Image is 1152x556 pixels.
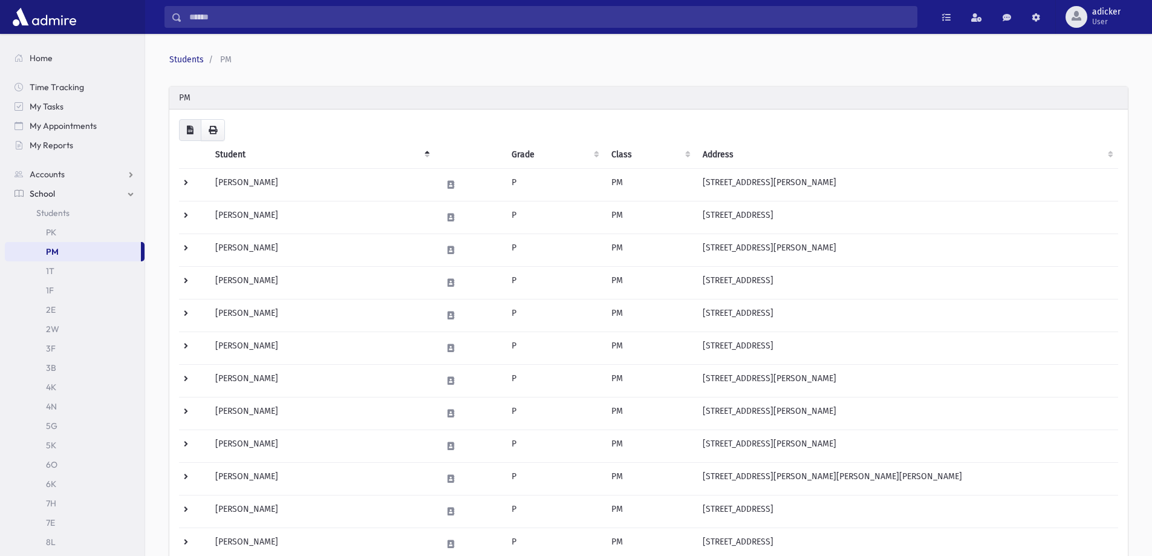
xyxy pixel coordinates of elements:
[695,397,1118,430] td: [STREET_ADDRESS][PERSON_NAME]
[504,463,604,495] td: P
[504,332,604,365] td: P
[604,463,695,495] td: PM
[504,495,604,528] td: P
[5,319,145,339] a: 2W
[169,53,1123,66] nav: breadcrumb
[5,532,145,552] a: 8L
[504,141,604,169] th: Grade: activate to sort column ascending
[695,430,1118,463] td: [STREET_ADDRESS][PERSON_NAME]
[179,119,201,141] button: CSV
[695,495,1118,528] td: [STREET_ADDRESS]
[220,54,232,65] span: PM
[208,495,435,528] td: [PERSON_NAME]
[604,141,695,169] th: Class: activate to sort column ascending
[5,136,145,155] a: My Reports
[5,203,145,223] a: Students
[695,267,1118,299] td: [STREET_ADDRESS]
[604,430,695,463] td: PM
[10,5,79,29] img: AdmirePro
[1092,17,1121,27] span: User
[695,169,1118,201] td: [STREET_ADDRESS][PERSON_NAME]
[504,365,604,397] td: P
[5,378,145,397] a: 4K
[695,234,1118,267] td: [STREET_ADDRESS][PERSON_NAME]
[5,281,145,300] a: 1F
[5,261,145,281] a: 1T
[604,397,695,430] td: PM
[604,201,695,234] td: PM
[5,339,145,358] a: 3F
[30,101,63,112] span: My Tasks
[30,140,73,151] span: My Reports
[5,116,145,136] a: My Appointments
[695,365,1118,397] td: [STREET_ADDRESS][PERSON_NAME]
[5,165,145,184] a: Accounts
[695,141,1118,169] th: Address: activate to sort column ascending
[1092,7,1121,17] span: adicker
[5,97,145,116] a: My Tasks
[5,242,141,261] a: PM
[30,82,84,93] span: Time Tracking
[604,267,695,299] td: PM
[208,463,435,495] td: [PERSON_NAME]
[5,223,145,242] a: PK
[208,365,435,397] td: [PERSON_NAME]
[5,513,145,532] a: 7E
[30,53,53,64] span: Home
[695,463,1118,495] td: [STREET_ADDRESS][PERSON_NAME][PERSON_NAME][PERSON_NAME]
[30,120,97,131] span: My Appointments
[208,201,435,234] td: [PERSON_NAME]
[5,416,145,436] a: 5G
[5,48,145,68] a: Home
[208,141,435,169] th: Student: activate to sort column descending
[5,397,145,416] a: 4N
[169,54,204,65] a: Students
[169,87,1128,110] div: PM
[695,332,1118,365] td: [STREET_ADDRESS]
[604,169,695,201] td: PM
[695,201,1118,234] td: [STREET_ADDRESS]
[5,77,145,97] a: Time Tracking
[182,6,917,28] input: Search
[201,119,225,141] button: Print
[5,436,145,455] a: 5K
[30,169,65,180] span: Accounts
[208,169,435,201] td: [PERSON_NAME]
[5,474,145,494] a: 6K
[5,494,145,513] a: 7H
[36,208,70,218] span: Students
[604,234,695,267] td: PM
[5,184,145,203] a: School
[208,430,435,463] td: [PERSON_NAME]
[208,332,435,365] td: [PERSON_NAME]
[504,397,604,430] td: P
[604,365,695,397] td: PM
[604,495,695,528] td: PM
[604,299,695,332] td: PM
[504,430,604,463] td: P
[5,455,145,474] a: 6O
[5,300,145,319] a: 2E
[30,188,55,199] span: School
[504,201,604,234] td: P
[504,169,604,201] td: P
[695,299,1118,332] td: [STREET_ADDRESS]
[5,358,145,378] a: 3B
[504,234,604,267] td: P
[604,332,695,365] td: PM
[208,234,435,267] td: [PERSON_NAME]
[208,267,435,299] td: [PERSON_NAME]
[208,299,435,332] td: [PERSON_NAME]
[208,397,435,430] td: [PERSON_NAME]
[504,299,604,332] td: P
[504,267,604,299] td: P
